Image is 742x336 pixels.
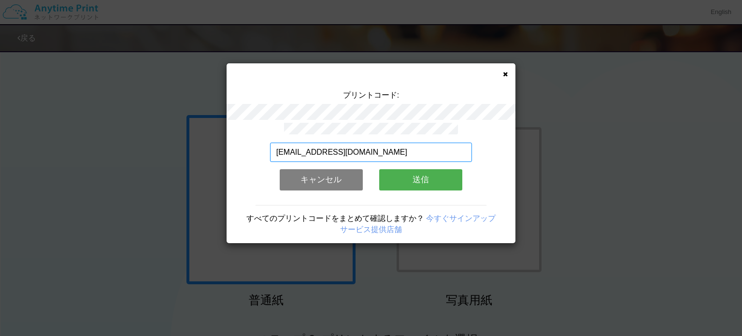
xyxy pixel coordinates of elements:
[270,143,472,162] input: メールアドレス
[246,214,424,222] span: すべてのプリントコードをまとめて確認しますか？
[379,169,462,190] button: 送信
[343,91,399,99] span: プリントコード:
[426,214,496,222] a: 今すぐサインアップ
[280,169,363,190] button: キャンセル
[340,225,402,234] a: サービス提供店舗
